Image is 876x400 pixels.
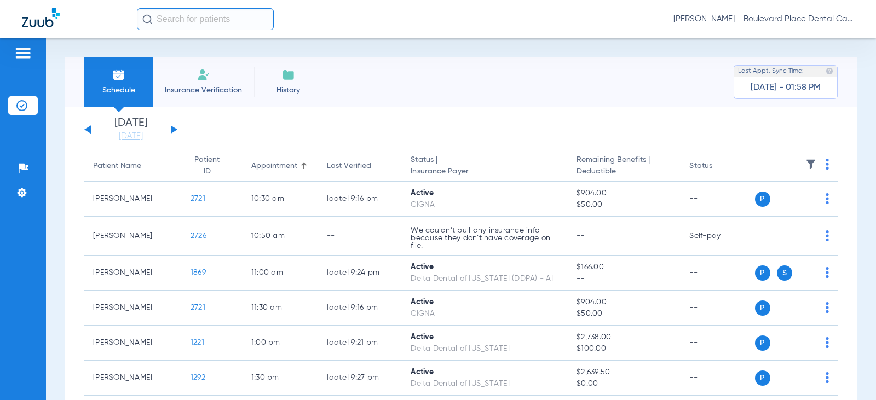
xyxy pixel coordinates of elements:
[577,188,672,199] span: $904.00
[84,182,182,217] td: [PERSON_NAME]
[577,232,585,240] span: --
[826,302,829,313] img: group-dot-blue.svg
[755,370,770,386] span: P
[755,192,770,207] span: P
[191,304,205,311] span: 2721
[826,193,829,204] img: group-dot-blue.svg
[93,160,173,172] div: Patient Name
[22,8,60,27] img: Zuub Logo
[826,159,829,170] img: group-dot-blue.svg
[568,151,681,182] th: Remaining Benefits |
[327,160,394,172] div: Last Verified
[577,332,672,343] span: $2,738.00
[191,374,205,381] span: 1292
[411,378,559,390] div: Delta Dental of [US_STATE]
[411,308,559,320] div: CIGNA
[243,256,318,291] td: 11:00 AM
[327,160,371,172] div: Last Verified
[673,14,854,25] span: [PERSON_NAME] - Boulevard Place Dental Care
[577,308,672,320] span: $50.00
[826,267,829,278] img: group-dot-blue.svg
[411,273,559,285] div: Delta Dental of [US_STATE] (DDPA) - AI
[318,182,402,217] td: [DATE] 9:16 PM
[826,337,829,348] img: group-dot-blue.svg
[93,160,141,172] div: Patient Name
[197,68,210,82] img: Manual Insurance Verification
[318,217,402,256] td: --
[318,291,402,326] td: [DATE] 9:16 PM
[826,372,829,383] img: group-dot-blue.svg
[755,335,770,351] span: P
[681,326,754,361] td: --
[161,85,246,96] span: Insurance Verification
[243,291,318,326] td: 11:30 AM
[251,160,297,172] div: Appointment
[318,361,402,396] td: [DATE] 9:27 PM
[577,273,672,285] span: --
[191,154,224,177] div: Patient ID
[411,262,559,273] div: Active
[191,339,204,346] span: 1221
[137,8,274,30] input: Search for patients
[411,227,559,250] p: We couldn’t pull any insurance info because they don’t have coverage on file.
[826,67,833,75] img: last sync help info
[84,291,182,326] td: [PERSON_NAME]
[84,256,182,291] td: [PERSON_NAME]
[681,217,754,256] td: Self-pay
[738,66,804,77] span: Last Appt. Sync Time:
[411,332,559,343] div: Active
[755,265,770,281] span: P
[577,166,672,177] span: Deductible
[243,326,318,361] td: 1:00 PM
[84,217,182,256] td: [PERSON_NAME]
[777,265,792,281] span: S
[577,343,672,355] span: $100.00
[411,297,559,308] div: Active
[411,343,559,355] div: Delta Dental of [US_STATE]
[84,326,182,361] td: [PERSON_NAME]
[681,256,754,291] td: --
[577,378,672,390] span: $0.00
[14,47,32,60] img: hamburger-icon
[84,361,182,396] td: [PERSON_NAME]
[681,151,754,182] th: Status
[282,68,295,82] img: History
[318,256,402,291] td: [DATE] 9:24 PM
[98,118,164,142] li: [DATE]
[262,85,314,96] span: History
[318,326,402,361] td: [DATE] 9:21 PM
[755,300,770,316] span: P
[577,367,672,378] span: $2,639.50
[142,14,152,24] img: Search Icon
[402,151,568,182] th: Status |
[411,188,559,199] div: Active
[191,232,206,240] span: 2726
[681,182,754,217] td: --
[98,131,164,142] a: [DATE]
[191,269,206,276] span: 1869
[577,297,672,308] span: $904.00
[191,195,205,202] span: 2721
[93,85,145,96] span: Schedule
[243,361,318,396] td: 1:30 PM
[681,291,754,326] td: --
[243,182,318,217] td: 10:30 AM
[112,68,125,82] img: Schedule
[805,159,816,170] img: filter.svg
[681,361,754,396] td: --
[411,166,559,177] span: Insurance Payer
[577,262,672,273] span: $166.00
[411,199,559,211] div: CIGNA
[243,217,318,256] td: 10:50 AM
[826,230,829,241] img: group-dot-blue.svg
[577,199,672,211] span: $50.00
[751,82,821,93] span: [DATE] - 01:58 PM
[191,154,234,177] div: Patient ID
[411,367,559,378] div: Active
[251,160,309,172] div: Appointment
